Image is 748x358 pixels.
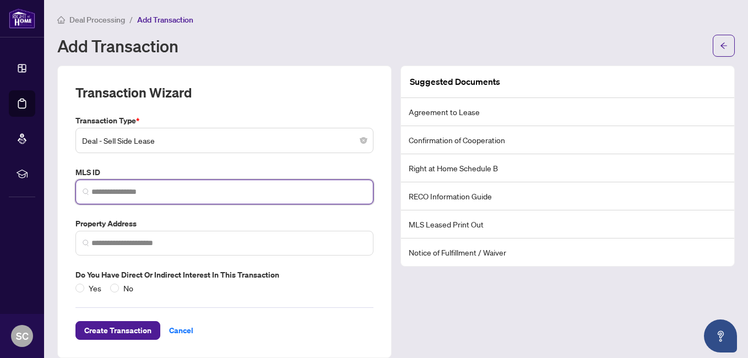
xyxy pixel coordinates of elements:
[75,321,160,340] button: Create Transaction
[401,126,734,154] li: Confirmation of Cooperation
[401,98,734,126] li: Agreement to Lease
[119,282,138,294] span: No
[401,182,734,210] li: RECO Information Guide
[137,15,193,25] span: Add Transaction
[169,322,193,339] span: Cancel
[401,210,734,238] li: MLS Leased Print Out
[410,75,500,89] article: Suggested Documents
[360,137,367,144] span: close-circle
[129,13,133,26] li: /
[75,84,192,101] h2: Transaction Wizard
[160,321,202,340] button: Cancel
[75,269,373,281] label: Do you have direct or indirect interest in this transaction
[82,130,367,151] span: Deal - Sell Side Lease
[84,282,106,294] span: Yes
[83,240,89,246] img: search_icon
[9,8,35,29] img: logo
[57,37,178,55] h1: Add Transaction
[401,154,734,182] li: Right at Home Schedule B
[704,319,737,352] button: Open asap
[75,166,373,178] label: MLS ID
[75,115,373,127] label: Transaction Type
[720,42,728,50] span: arrow-left
[84,322,151,339] span: Create Transaction
[16,328,29,344] span: SC
[83,188,89,195] img: search_icon
[69,15,125,25] span: Deal Processing
[401,238,734,266] li: Notice of Fulfillment / Waiver
[75,218,373,230] label: Property Address
[57,16,65,24] span: home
